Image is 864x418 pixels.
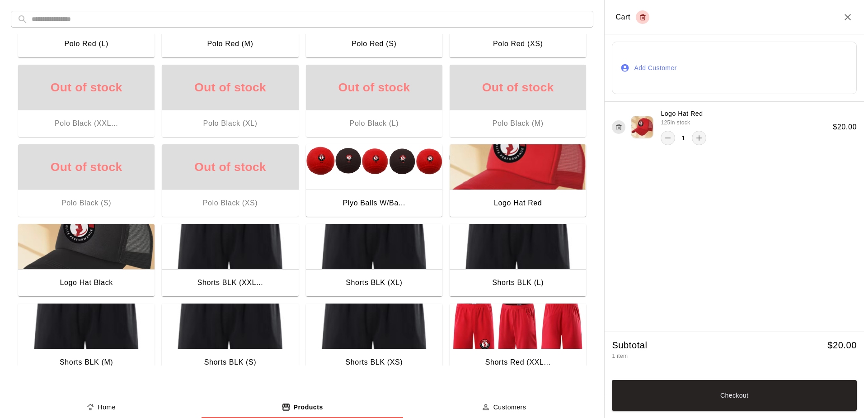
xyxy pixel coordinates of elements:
[612,380,857,411] button: Checkout
[450,304,586,349] img: Shorts Red (XXL)
[18,224,155,269] img: Logo Hat Black
[494,197,542,209] div: Logo Hat Red
[162,304,298,378] button: Shorts BLK (S)Shorts BLK (S)
[18,304,155,349] img: Shorts BLK (M)
[18,224,155,298] button: Logo Hat BlackLogo Hat Black
[450,144,586,190] img: Logo Hat Red
[197,277,263,289] div: Shorts BLK (XXL...
[162,224,298,269] img: Shorts BLK (XXL)
[827,339,857,351] h5: $ 20.00
[343,197,406,209] div: Plyo Balls W/Ba...
[207,38,254,50] div: Polo Red (M)
[306,224,442,298] button: Shorts BLK (XL)Shorts BLK (XL)
[450,304,586,378] button: Shorts Red (XXL)Shorts Red (XXL...
[306,144,442,218] button: Plyo Balls W/BagPlyo Balls W/Ba...
[450,224,586,269] img: Shorts BLK (L)
[681,133,685,143] p: 1
[612,339,647,351] h5: Subtotal
[493,38,543,50] div: Polo Red (XS)
[345,356,403,368] div: Shorts BLK (XS)
[450,224,586,298] button: Shorts BLK (L)Shorts BLK (L)
[833,121,857,133] h6: $ 20.00
[692,131,706,145] button: add
[493,403,526,412] p: Customers
[612,353,628,359] span: 1 item
[162,224,298,298] button: Shorts BLK (XXL)Shorts BLK (XXL...
[18,304,155,378] button: Shorts BLK (M)Shorts BLK (M)
[204,356,257,368] div: Shorts BLK (S)
[661,131,675,145] button: remove
[352,38,396,50] div: Polo Red (S)
[306,304,442,378] button: Shorts BLK (XS)Shorts BLK (XS)
[615,10,649,24] div: Cart
[661,119,690,128] span: 125 in stock
[450,144,586,218] button: Logo Hat RedLogo Hat Red
[631,116,653,138] img: product 1670
[60,356,113,368] div: Shorts BLK (M)
[485,356,551,368] div: Shorts Red (XXL...
[492,277,544,289] div: Shorts BLK (L)
[842,12,853,23] button: Close
[661,109,703,119] p: Logo Hat Red
[162,304,298,349] img: Shorts BLK (S)
[64,38,108,50] div: Polo Red (L)
[636,10,649,24] button: Empty cart
[612,42,857,94] button: Add Customer
[294,403,323,412] p: Products
[346,277,402,289] div: Shorts BLK (XL)
[306,144,442,190] img: Plyo Balls W/Bag
[60,277,113,289] div: Logo Hat Black
[98,403,116,412] p: Home
[306,224,442,269] img: Shorts BLK (XL)
[306,304,442,349] img: Shorts BLK (XS)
